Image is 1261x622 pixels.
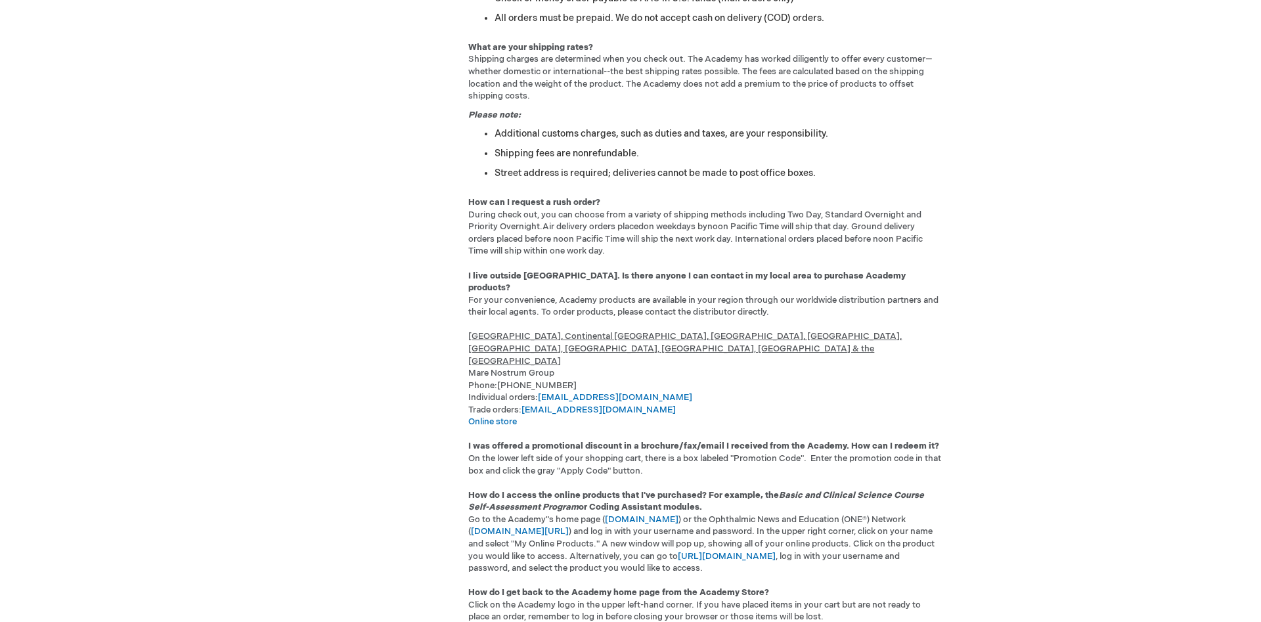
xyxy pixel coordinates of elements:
a: [EMAIL_ADDRESS][DOMAIN_NAME] [538,392,692,403]
a: [URL][DOMAIN_NAME] [678,551,776,562]
strong: How do I get back to the Academy home page from the Academy Store? [468,587,769,598]
p: Shipping charges are determined when you check out. The Academy has worked diligently to offer ev... [468,41,942,102]
li: All orders must be prepaid. We do not accept cash on delivery (COD) orders. [495,12,942,25]
strong: I was offered a promotional discount in a brochure/fax/email I received from the Academy. How can... [468,441,939,451]
strong: What are your shipping rates? [468,42,593,53]
span: [GEOGRAPHIC_DATA], Continental [GEOGRAPHIC_DATA], [GEOGRAPHIC_DATA], [GEOGRAPHIC_DATA], [GEOGRAPH... [468,331,902,366]
a: Online store [468,416,517,427]
strong: I live outside [GEOGRAPHIC_DATA]. Is there anyone I can contact in my local area to purchase Acad... [468,271,906,294]
em: Basic and Clinical Science Course Self-Assessment Program [468,490,924,513]
span: on weekdays by [644,221,707,232]
span: Air delivery orders placed [542,221,644,232]
strong: How do I access the online products that I've purchased? For example, the or Coding Assistant mod... [468,490,924,513]
li: Additional customs charges, such as duties and taxes, are your responsibility. [495,127,942,141]
a: [DOMAIN_NAME][URL] [471,526,569,537]
strong: How can I request a rush order? [468,197,600,208]
a: [DOMAIN_NAME] [605,514,678,525]
span: noon Pacific Time will ship that day. Ground delivery orders placed before noon Pacific Time will... [468,221,923,256]
em: Please note: [468,110,521,120]
li: Shipping fees are nonrefundable. [495,147,942,160]
a: [EMAIL_ADDRESS][DOMAIN_NAME] [521,405,676,415]
li: Street address is required; deliveries cannot be made to post office boxes. [495,167,942,180]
